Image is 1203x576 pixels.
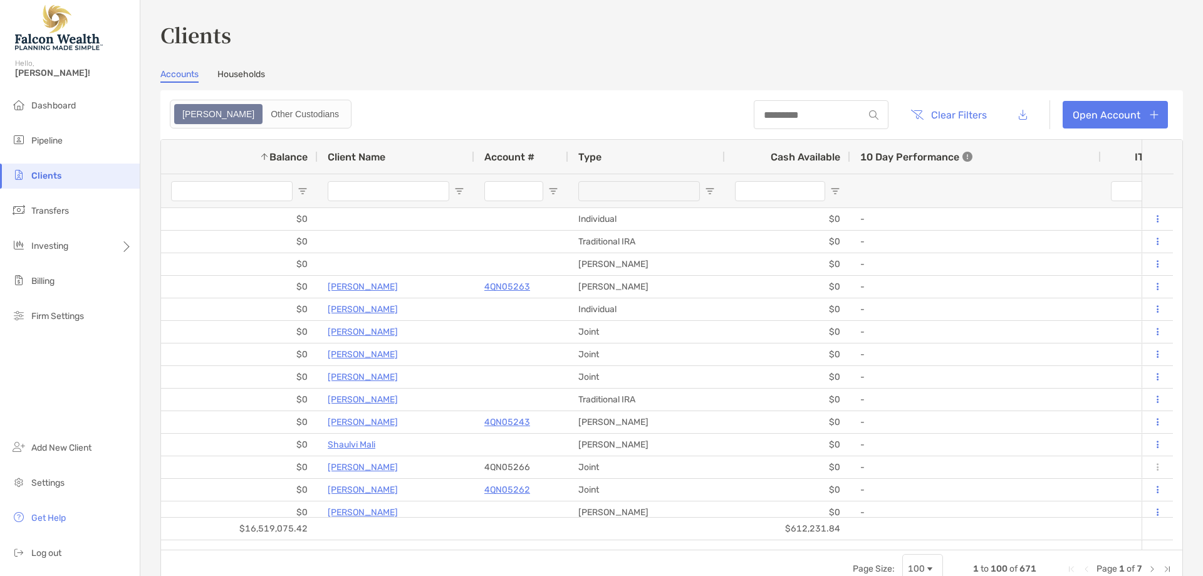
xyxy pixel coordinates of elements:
[31,276,55,286] span: Billing
[1009,563,1018,574] span: of
[981,563,989,574] span: to
[328,437,375,453] a: Shaulvi Mali
[31,100,76,111] span: Dashboard
[328,459,398,475] a: [PERSON_NAME]
[860,322,1091,342] div: -
[11,273,26,288] img: billing icon
[31,478,65,488] span: Settings
[31,135,63,146] span: Pipeline
[11,439,26,454] img: add_new_client icon
[31,311,84,322] span: Firm Settings
[328,181,449,201] input: Client Name Filter Input
[31,241,68,251] span: Investing
[908,563,925,574] div: 100
[161,479,318,501] div: $0
[1081,564,1091,574] div: Previous Page
[860,209,1091,229] div: -
[1101,501,1176,523] div: 0%
[860,344,1091,365] div: -
[328,414,398,430] a: [PERSON_NAME]
[160,69,199,83] a: Accounts
[11,132,26,147] img: pipeline icon
[161,389,318,411] div: $0
[860,276,1091,297] div: -
[1101,434,1176,456] div: 0%
[161,411,318,433] div: $0
[725,366,850,388] div: $0
[161,456,318,478] div: $0
[484,482,530,498] a: 4QN05262
[1127,563,1135,574] span: of
[1137,563,1142,574] span: 7
[15,5,103,50] img: Falcon Wealth Planning Logo
[328,324,398,340] a: [PERSON_NAME]
[860,140,972,174] div: 10 Day Performance
[860,254,1091,275] div: -
[568,208,725,230] div: Individual
[328,151,385,163] span: Client Name
[328,369,398,385] p: [PERSON_NAME]
[1162,564,1172,574] div: Last Page
[860,502,1091,523] div: -
[328,505,398,520] a: [PERSON_NAME]
[175,105,261,123] div: Zoe
[161,208,318,230] div: $0
[725,518,850,540] div: $612,231.84
[568,434,725,456] div: [PERSON_NAME]
[11,545,26,560] img: logout icon
[568,366,725,388] div: Joint
[217,69,265,83] a: Households
[725,253,850,275] div: $0
[1063,101,1168,128] a: Open Account
[725,411,850,433] div: $0
[1096,563,1117,574] span: Page
[725,321,850,343] div: $0
[328,279,398,295] a: [PERSON_NAME]
[1101,231,1176,253] div: 0%
[1101,276,1176,298] div: 0%
[269,151,308,163] span: Balance
[853,563,895,574] div: Page Size:
[161,298,318,320] div: $0
[160,20,1183,49] h3: Clients
[548,186,558,196] button: Open Filter Menu
[578,151,601,163] span: Type
[725,456,850,478] div: $0
[11,202,26,217] img: transfers icon
[860,434,1091,455] div: -
[705,186,715,196] button: Open Filter Menu
[1101,366,1176,388] div: 0%
[860,457,1091,478] div: -
[568,479,725,501] div: Joint
[1101,208,1176,230] div: 0%
[725,479,850,501] div: $0
[1101,343,1176,365] div: 0%
[860,231,1091,252] div: -
[869,110,878,120] img: input icon
[328,347,398,362] a: [PERSON_NAME]
[328,482,398,498] p: [PERSON_NAME]
[725,276,850,298] div: $0
[328,301,398,317] p: [PERSON_NAME]
[1101,479,1176,501] div: 0%
[725,501,850,523] div: $0
[484,279,530,295] a: 4QN05263
[860,299,1091,320] div: -
[161,276,318,298] div: $0
[568,231,725,253] div: Traditional IRA
[860,412,1091,432] div: -
[264,105,346,123] div: Other Custodians
[1101,321,1176,343] div: 0%
[484,414,530,430] a: 4QN05243
[771,151,840,163] span: Cash Available
[31,548,61,558] span: Log out
[484,151,534,163] span: Account #
[484,459,530,475] p: 4QN05266
[31,206,69,216] span: Transfers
